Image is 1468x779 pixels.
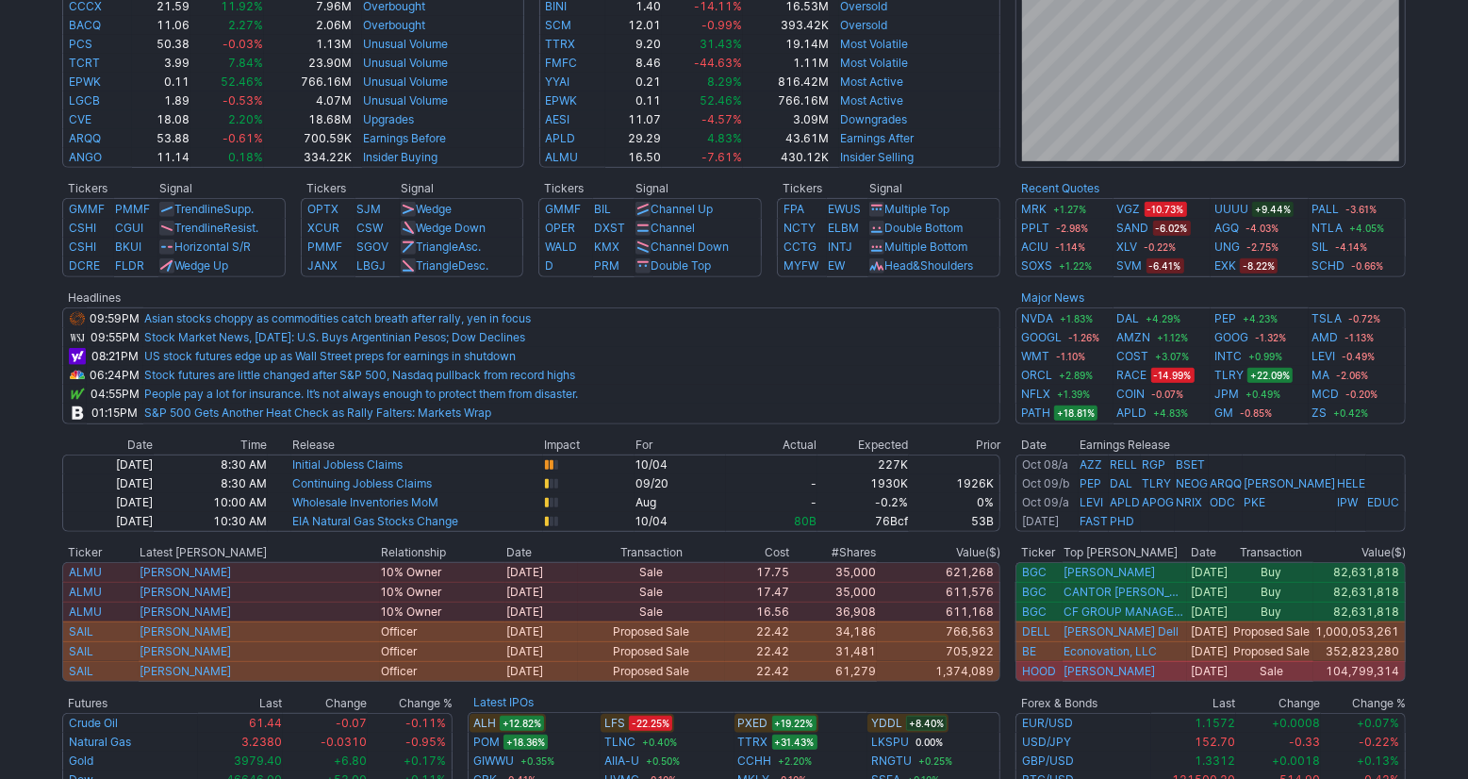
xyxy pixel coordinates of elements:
a: Insider Buying [363,150,437,164]
a: RACE [1117,366,1147,385]
a: [PERSON_NAME] [140,644,231,658]
th: Signal [158,179,286,198]
span: 4.83% [707,131,742,145]
a: LKSPU [871,733,909,752]
a: Latest IPOs [473,695,534,709]
a: [DATE] [1022,514,1059,528]
span: Desc. [458,258,488,273]
span: Asc. [458,240,481,254]
a: POM [473,733,500,752]
a: FMFC [546,56,578,70]
a: EPWK [546,93,578,108]
td: 18.08 [132,110,190,129]
a: GMMF [69,202,105,216]
td: 19.14M [743,35,829,54]
span: -8.22% [1240,258,1278,273]
a: NFLX [1021,385,1050,404]
a: ALH [473,714,496,733]
a: GOOG [1214,328,1248,347]
th: Tickers [62,179,158,198]
span: -3.61% [1344,202,1380,217]
a: Unusual Volume [363,93,448,108]
span: 2.20% [228,112,263,126]
a: APOG [1142,495,1174,509]
a: ZS [1312,404,1328,423]
span: 52.46% [221,75,263,89]
a: [PERSON_NAME] [140,565,231,579]
a: BGC [1022,585,1047,599]
a: NVDA [1021,309,1053,328]
span: +4.29% [1144,311,1184,326]
a: DAL [1117,309,1140,328]
a: TTRX [738,733,768,752]
a: Upgrades [363,112,414,126]
a: Stock Market News, [DATE]: U.S. Buys Argentinian Pesos; Dow Declines [144,330,525,344]
a: ORCL [1021,366,1052,385]
td: 0.11 [132,73,190,91]
span: +4.05% [1347,221,1388,236]
a: WMT [1021,347,1049,366]
a: EDUC [1367,495,1399,509]
a: D [545,258,553,273]
a: Channel [651,221,695,235]
a: Channel Down [651,240,729,254]
a: OPTX [307,202,338,216]
a: SOXS [1021,257,1052,275]
a: TLRY [1142,476,1171,490]
a: BGC [1022,605,1047,619]
a: EW [828,258,845,273]
span: Trendline [174,221,223,235]
a: Oct 08/a [1022,457,1068,472]
a: [PERSON_NAME] [1064,664,1155,679]
td: 3.09M [743,110,829,129]
td: 50.38 [132,35,190,54]
span: +1.22% [1056,258,1095,273]
a: Continuing Jobless Claims [292,476,432,490]
span: +4.23% [1240,311,1280,326]
a: Wholesale Inventories MoM [292,495,438,509]
a: ODC [1210,495,1235,509]
a: TriangleAsc. [416,240,481,254]
a: TriangleDesc. [416,258,488,273]
span: -0.72% [1346,311,1384,326]
a: Most Volatile [840,37,908,51]
a: EIA Natural Gas Stocks Change [292,514,458,528]
b: Recent Quotes [1021,181,1099,195]
a: Unusual Volume [363,75,448,89]
a: COIN [1117,385,1146,404]
th: Signal [635,179,762,198]
a: SAIL [69,664,93,678]
a: NTLA [1312,219,1344,238]
span: -2.75% [1244,240,1281,255]
a: SAIL [69,644,93,658]
a: EUR/USD [1022,716,1073,730]
a: SGOV [356,240,388,254]
a: SAIL [69,624,93,638]
a: MCD [1312,385,1340,404]
a: Natural Gas [69,735,131,749]
a: US stock futures edge up as Wall Street preps for earnings in shutdown [144,349,516,363]
a: CCTG [783,240,816,254]
a: SCHD [1312,257,1345,275]
td: 700.59K [264,129,353,148]
span: -4.57% [701,112,742,126]
a: Crude Oil [69,716,118,730]
a: APLD [1110,495,1140,509]
span: -6.41% [1146,258,1184,273]
a: ARQQ [1210,476,1242,490]
span: +1.27% [1050,202,1089,217]
span: +1.83% [1057,311,1096,326]
span: 0.18% [228,150,263,164]
a: FPA [783,202,804,216]
span: -1.32% [1252,330,1289,345]
a: PXED [738,714,768,733]
a: USD/JPY [1022,735,1071,749]
a: APLD [546,131,576,145]
a: LEVI [1312,347,1336,366]
a: PATH [1021,404,1050,423]
span: -1.13% [1343,330,1377,345]
span: -0.66% [1349,258,1387,273]
span: -4.14% [1333,240,1371,255]
a: RELL [1110,457,1137,472]
a: TrendlineResist. [174,221,258,235]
